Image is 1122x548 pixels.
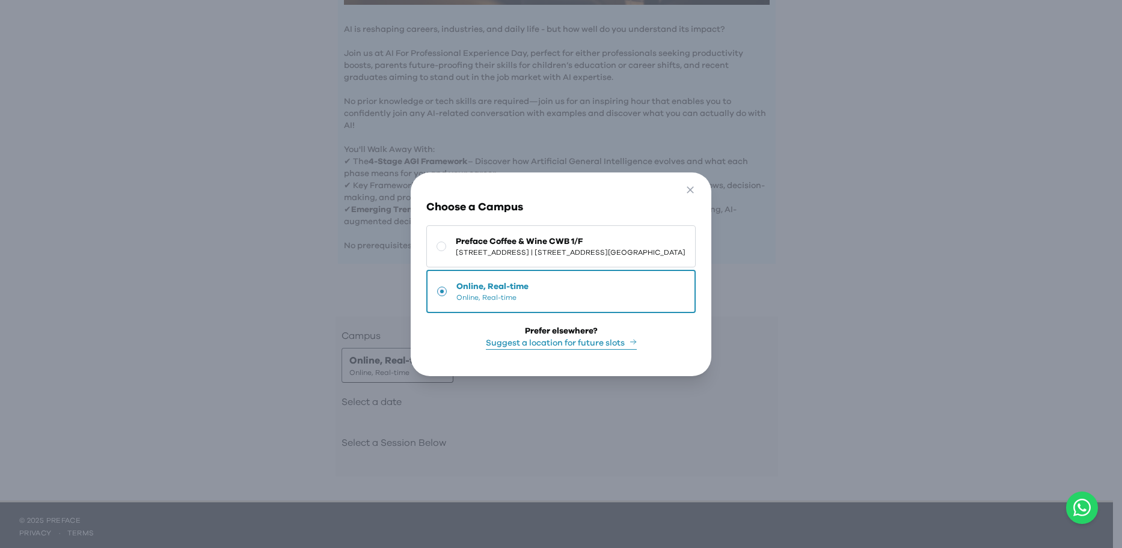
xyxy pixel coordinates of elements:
[456,248,685,257] span: [STREET_ADDRESS] | [STREET_ADDRESS][GEOGRAPHIC_DATA]
[486,337,637,350] button: Suggest a location for future slots
[525,325,598,337] div: Prefer elsewhere?
[426,225,696,267] button: Preface Coffee & Wine CWB 1/F[STREET_ADDRESS] | [STREET_ADDRESS][GEOGRAPHIC_DATA]
[456,293,529,302] span: Online, Real-time
[456,236,685,248] span: Preface Coffee & Wine CWB 1/F
[426,199,696,216] h3: Choose a Campus
[426,270,696,313] button: Online, Real-timeOnline, Real-time
[456,281,529,293] span: Online, Real-time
